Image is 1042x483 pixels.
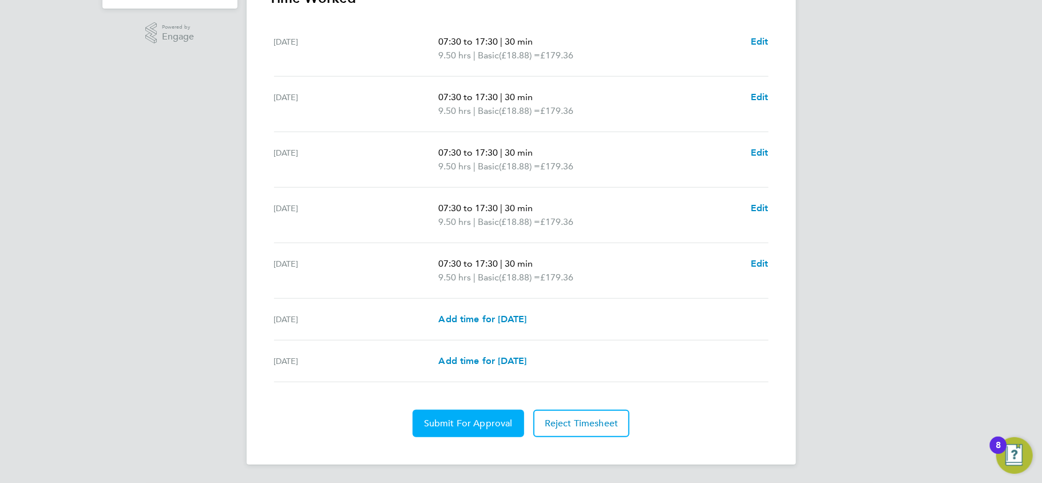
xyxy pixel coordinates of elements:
[500,36,502,47] span: |
[499,216,540,227] span: (£18.88) =
[540,272,573,283] span: £179.36
[751,146,768,160] a: Edit
[540,216,573,227] span: £179.36
[162,32,194,42] span: Engage
[505,147,533,158] span: 30 min
[533,410,630,437] button: Reject Timesheet
[996,445,1001,460] div: 8
[473,216,476,227] span: |
[438,216,471,227] span: 9.50 hrs
[438,161,471,172] span: 9.50 hrs
[500,203,502,213] span: |
[751,258,768,269] span: Edit
[438,147,498,158] span: 07:30 to 17:30
[438,354,526,368] a: Add time for [DATE]
[540,161,573,172] span: £179.36
[438,92,498,102] span: 07:30 to 17:30
[473,105,476,116] span: |
[438,355,526,366] span: Add time for [DATE]
[499,50,540,61] span: (£18.88) =
[540,50,573,61] span: £179.36
[478,215,499,229] span: Basic
[499,272,540,283] span: (£18.88) =
[751,201,768,215] a: Edit
[478,104,499,118] span: Basic
[473,272,476,283] span: |
[424,418,513,429] span: Submit For Approval
[751,147,768,158] span: Edit
[162,22,194,32] span: Powered by
[505,203,533,213] span: 30 min
[500,92,502,102] span: |
[540,105,573,116] span: £179.36
[274,146,439,173] div: [DATE]
[413,410,524,437] button: Submit For Approval
[500,258,502,269] span: |
[751,90,768,104] a: Edit
[499,105,540,116] span: (£18.88) =
[478,49,499,62] span: Basic
[751,35,768,49] a: Edit
[996,437,1033,474] button: Open Resource Center, 8 new notifications
[438,50,471,61] span: 9.50 hrs
[499,161,540,172] span: (£18.88) =
[505,92,533,102] span: 30 min
[438,36,498,47] span: 07:30 to 17:30
[473,161,476,172] span: |
[274,201,439,229] div: [DATE]
[751,92,768,102] span: Edit
[438,203,498,213] span: 07:30 to 17:30
[274,35,439,62] div: [DATE]
[274,312,439,326] div: [DATE]
[751,36,768,47] span: Edit
[438,314,526,324] span: Add time for [DATE]
[274,90,439,118] div: [DATE]
[505,36,533,47] span: 30 min
[478,271,499,284] span: Basic
[473,50,476,61] span: |
[438,272,471,283] span: 9.50 hrs
[145,22,194,44] a: Powered byEngage
[274,257,439,284] div: [DATE]
[438,105,471,116] span: 9.50 hrs
[505,258,533,269] span: 30 min
[438,258,498,269] span: 07:30 to 17:30
[545,418,619,429] span: Reject Timesheet
[500,147,502,158] span: |
[274,354,439,368] div: [DATE]
[751,203,768,213] span: Edit
[438,312,526,326] a: Add time for [DATE]
[478,160,499,173] span: Basic
[751,257,768,271] a: Edit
